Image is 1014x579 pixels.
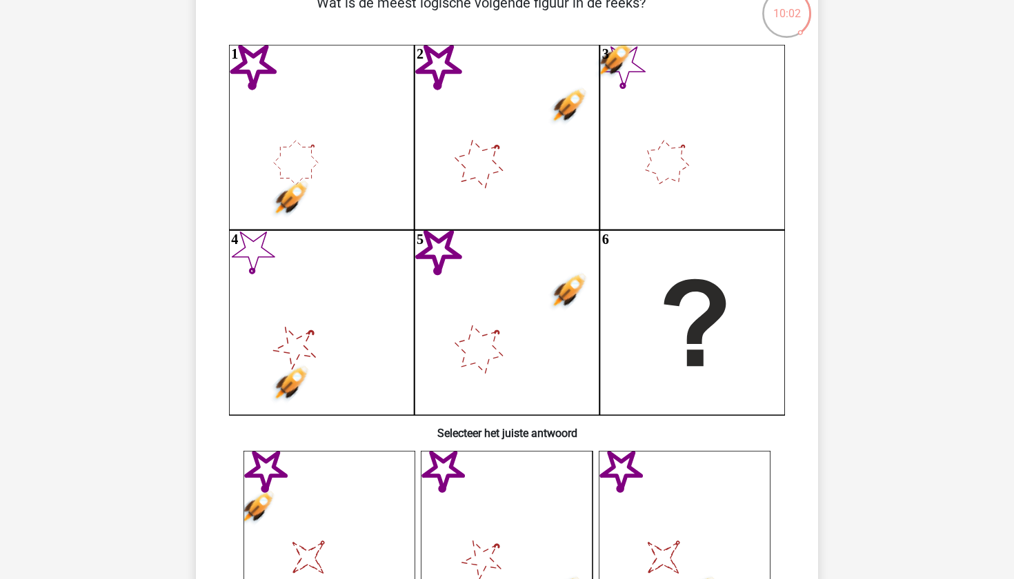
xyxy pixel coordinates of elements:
[417,232,424,247] text: 5
[602,46,609,61] text: 3
[218,416,796,440] h6: Selecteer het juiste antwoord
[417,46,424,61] text: 2
[231,46,238,61] text: 1
[231,232,238,247] text: 4
[602,232,609,247] text: 6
